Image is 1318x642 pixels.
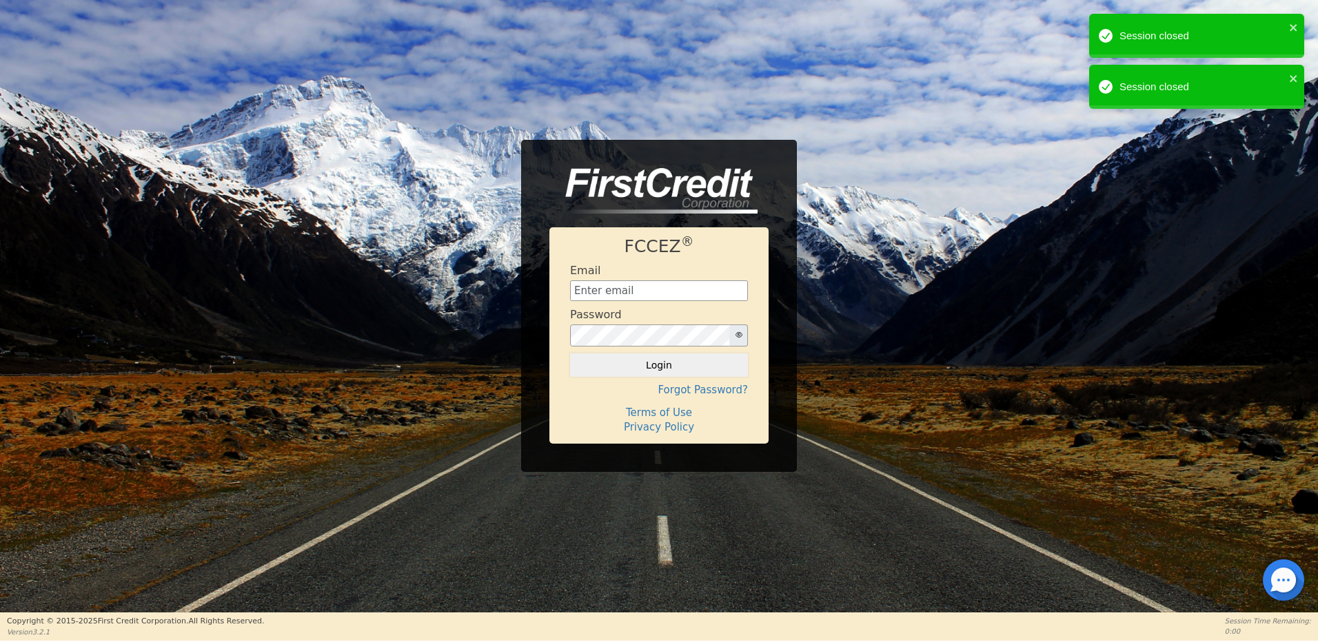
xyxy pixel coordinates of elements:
[570,236,748,257] h1: FCCEZ
[570,384,748,396] h4: Forgot Password?
[1289,70,1299,86] button: close
[1119,79,1285,95] div: Session closed
[7,627,264,637] p: Version 3.2.1
[570,280,748,301] input: Enter email
[1119,28,1285,44] div: Session closed
[570,308,622,321] h4: Password
[570,353,748,377] button: Login
[1289,19,1299,35] button: close
[570,324,730,346] input: password
[1225,626,1311,636] p: 0:00
[549,168,758,214] img: logo-CMu_cnol.png
[681,234,694,249] sup: ®
[7,616,264,628] p: Copyright © 2015- 2025 First Credit Corporation.
[570,406,748,419] h4: Terms of Use
[188,617,264,625] span: All Rights Reserved.
[1225,616,1311,626] p: Session Time Remaining:
[570,264,600,277] h4: Email
[570,421,748,433] h4: Privacy Policy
